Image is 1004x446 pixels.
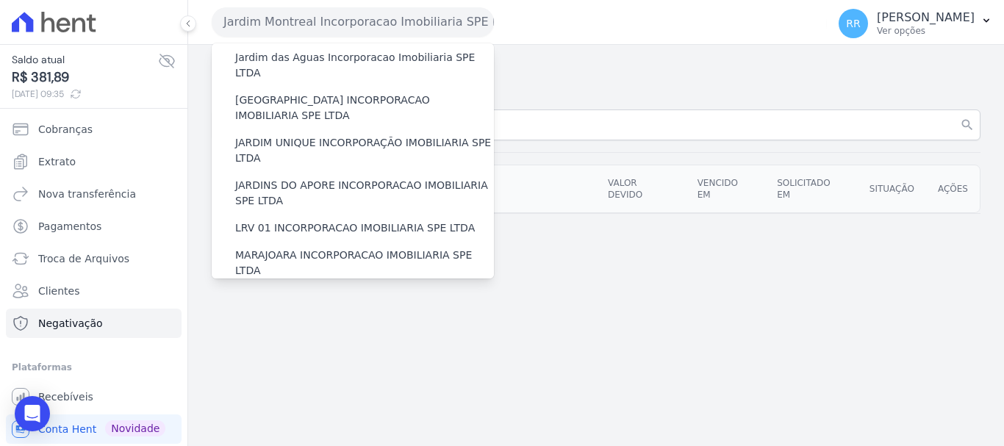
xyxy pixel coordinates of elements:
span: Extrato [38,154,76,169]
label: JARDIM UNIQUE INCORPORAÇÃO IMOBILIARIA SPE LTDA [235,135,494,166]
th: Solicitado em [765,165,858,212]
span: Pagamentos [38,219,101,234]
span: RR [846,18,860,29]
span: Nova transferência [38,187,136,201]
p: Ver opções [877,25,975,37]
span: Recebíveis [38,389,93,404]
th: Situação [858,165,926,212]
label: Jardim das Aguas Incorporacao Imobiliaria SPE LTDA [235,50,494,81]
button: search [954,109,980,140]
label: [GEOGRAPHIC_DATA] INCORPORACAO IMOBILIARIA SPE LTDA [235,93,494,123]
span: R$ 381,89 [12,68,158,87]
a: Negativação [6,309,182,338]
button: RR [PERSON_NAME] Ver opções [827,3,1004,44]
span: Cobranças [38,122,93,137]
a: Recebíveis [6,382,182,411]
span: Conta Hent [38,422,96,436]
span: Clientes [38,284,79,298]
a: Extrato [6,147,182,176]
a: Nova transferência [6,179,182,209]
p: [PERSON_NAME] [877,10,975,25]
span: Negativação [38,316,103,331]
th: Valor devido [596,165,686,212]
th: Ações [926,165,980,212]
label: LRV 01 INCORPORACAO IMOBILIARIA SPE LTDA [235,220,475,236]
span: [DATE] 09:35 [12,87,158,101]
h2: Negativação [212,60,980,86]
input: Buscar por nome, CPF ou email [212,109,980,140]
th: Vencido em [686,165,766,212]
button: Jardim Montreal Incorporacao Imobiliaria SPE LTDA [212,7,494,37]
a: Cobranças [6,115,182,144]
a: Pagamentos [6,212,182,241]
label: JARDINS DO APORE INCORPORACAO IMOBILIARIA SPE LTDA [235,178,494,209]
a: Clientes [6,276,182,306]
span: Saldo atual [12,52,158,68]
a: Conta Hent Novidade [6,414,182,444]
div: Plataformas [12,359,176,376]
span: Novidade [105,420,165,436]
i: search [960,118,975,132]
div: Open Intercom Messenger [15,396,50,431]
span: Troca de Arquivos [38,251,129,266]
label: MARAJOARA INCORPORACAO IMOBILIARIA SPE LTDA [235,248,494,278]
a: Troca de Arquivos [6,244,182,273]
